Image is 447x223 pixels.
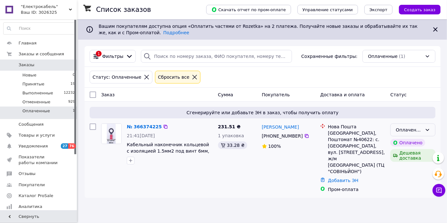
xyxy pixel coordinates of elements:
[22,99,50,105] span: Отмененные
[19,154,59,166] span: Показатели работы компании
[73,108,75,114] span: 1
[328,130,385,175] div: [GEOGRAPHIC_DATA], Поштомат №40622: с. [GEOGRAPHIC_DATA], вул. [STREET_ADDRESS], ж/м [GEOGRAPHIC_...
[218,141,247,149] div: 33.28 ₴
[22,72,37,78] span: Новые
[22,108,50,114] span: Оплаченные
[99,24,418,35] span: Вашим покупателям доступна опция «Оплатить частями от Rozetka» на 2 платежа. Получайте новые зака...
[303,7,353,12] span: Управление статусами
[68,99,75,105] span: 929
[91,74,142,81] div: Статус: Оплаченные
[370,7,387,12] span: Экспорт
[19,40,37,46] span: Главная
[64,90,75,96] span: 12232
[68,143,76,149] span: 76
[328,178,358,183] a: Добавить ЭН
[19,204,42,210] span: Аналитика
[19,193,53,199] span: Каталог ProSale
[19,171,36,177] span: Отзывы
[399,5,441,14] button: Создать заказ
[102,53,123,60] span: Фильтры
[92,109,433,116] span: Сгенерируйте или добавьте ЭН в заказ, чтобы получить оплату
[211,7,286,12] span: Скачать отчет по пром-оплате
[433,184,445,197] button: Чат с покупателем
[261,131,304,140] div: [PHONE_NUMBER]
[127,142,209,160] a: Кабельный наконечник кольцевой с изоляцией 1.5мм2 под винт 6мм, RV1,25-6
[96,6,151,13] h1: Список заказов
[21,4,69,10] span: "Електрокабель"
[301,53,357,60] span: Сохраненные фильтры:
[19,182,45,188] span: Покупатели
[399,54,405,59] span: (1)
[141,50,292,63] input: Поиск по номеру заказа, ФИО покупателя, номеру телефона, Email, номеру накладной
[262,92,290,97] span: Покупатель
[61,143,68,149] span: 27
[22,81,45,87] span: Принятые
[157,74,191,81] div: Сбросить все
[297,5,358,14] button: Управление статусами
[101,123,122,144] a: Фото товару
[218,133,244,138] span: 1 упаковка
[218,92,233,97] span: Сумма
[368,53,398,60] span: Оплаченные
[393,7,441,12] a: Создать заказ
[127,133,155,138] span: 21:41[DATE]
[404,7,435,12] span: Создать заказ
[320,92,365,97] span: Доставка и оплата
[206,5,291,14] button: Скачать отчет по пром-оплате
[390,92,407,97] span: Статус
[163,30,189,35] a: Подробнее
[4,23,75,34] input: Поиск
[19,143,48,149] span: Уведомления
[19,62,34,68] span: Заказы
[396,126,422,133] div: Оплаченный
[102,124,121,144] img: Фото товару
[22,90,53,96] span: Выполненные
[101,92,115,97] span: Заказ
[19,51,64,57] span: Заказы и сообщения
[70,81,75,87] span: 19
[127,124,162,129] a: № 366374225
[218,124,241,129] span: 231.51 ₴
[19,122,44,127] span: Сообщения
[262,124,299,130] a: [PERSON_NAME]
[328,186,385,193] div: Пром-оплата
[21,10,77,15] div: Ваш ID: 3026325
[268,144,281,149] span: 100%
[390,149,435,162] div: Дешевая доставка
[390,139,425,147] div: Оплачено
[73,72,75,78] span: 0
[19,132,55,138] span: Товары и услуги
[364,5,393,14] button: Экспорт
[328,123,385,130] div: Нова Пошта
